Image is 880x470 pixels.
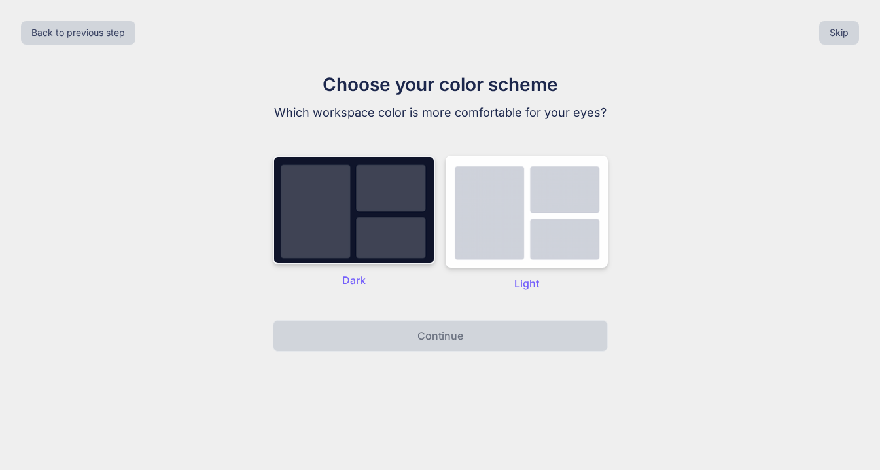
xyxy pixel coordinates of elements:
button: Back to previous step [21,21,135,45]
p: Dark [273,272,435,288]
img: dark [446,156,608,268]
p: Continue [417,328,463,344]
h1: Choose your color scheme [220,71,660,98]
img: dark [273,156,435,264]
p: Light [446,276,608,291]
button: Continue [273,320,608,352]
button: Skip [819,21,859,45]
p: Which workspace color is more comfortable for your eyes? [220,103,660,122]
